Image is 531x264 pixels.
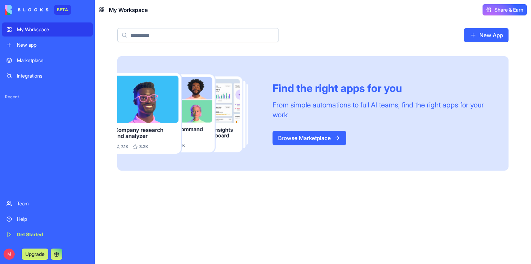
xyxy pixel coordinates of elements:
[4,249,15,260] span: M
[273,82,492,94] div: Find the right apps for you
[17,72,88,79] div: Integrations
[273,131,346,145] a: Browse Marketplace
[54,5,71,15] div: BETA
[2,94,93,100] span: Recent
[2,38,93,52] a: New app
[17,231,88,238] div: Get Started
[22,250,48,257] a: Upgrade
[17,216,88,223] div: Help
[2,53,93,67] a: Marketplace
[117,73,261,154] img: Frame_181_egmpey.png
[22,249,48,260] button: Upgrade
[2,197,93,211] a: Team
[2,69,93,83] a: Integrations
[17,41,88,48] div: New app
[17,57,88,64] div: Marketplace
[494,6,523,13] span: Share & Earn
[5,5,48,15] img: logo
[17,26,88,33] div: My Workspace
[2,227,93,242] a: Get Started
[464,28,509,42] a: New App
[17,200,88,207] div: Team
[483,4,527,15] button: Share & Earn
[2,212,93,226] a: Help
[109,6,148,14] span: My Workspace
[5,5,71,15] a: BETA
[273,100,492,120] div: From simple automations to full AI teams, find the right apps for your work
[2,22,93,37] a: My Workspace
